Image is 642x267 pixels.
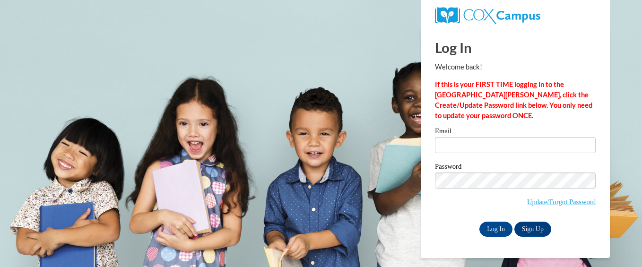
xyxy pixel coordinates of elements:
[435,128,596,137] label: Email
[479,222,512,237] input: Log In
[435,38,596,57] h1: Log In
[435,62,596,72] p: Welcome back!
[435,7,540,24] img: COX Campus
[435,163,596,172] label: Password
[527,198,596,206] a: Update/Forgot Password
[435,11,540,19] a: COX Campus
[514,222,551,237] a: Sign Up
[435,80,592,120] strong: If this is your FIRST TIME logging in to the [GEOGRAPHIC_DATA][PERSON_NAME], click the Create/Upd...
